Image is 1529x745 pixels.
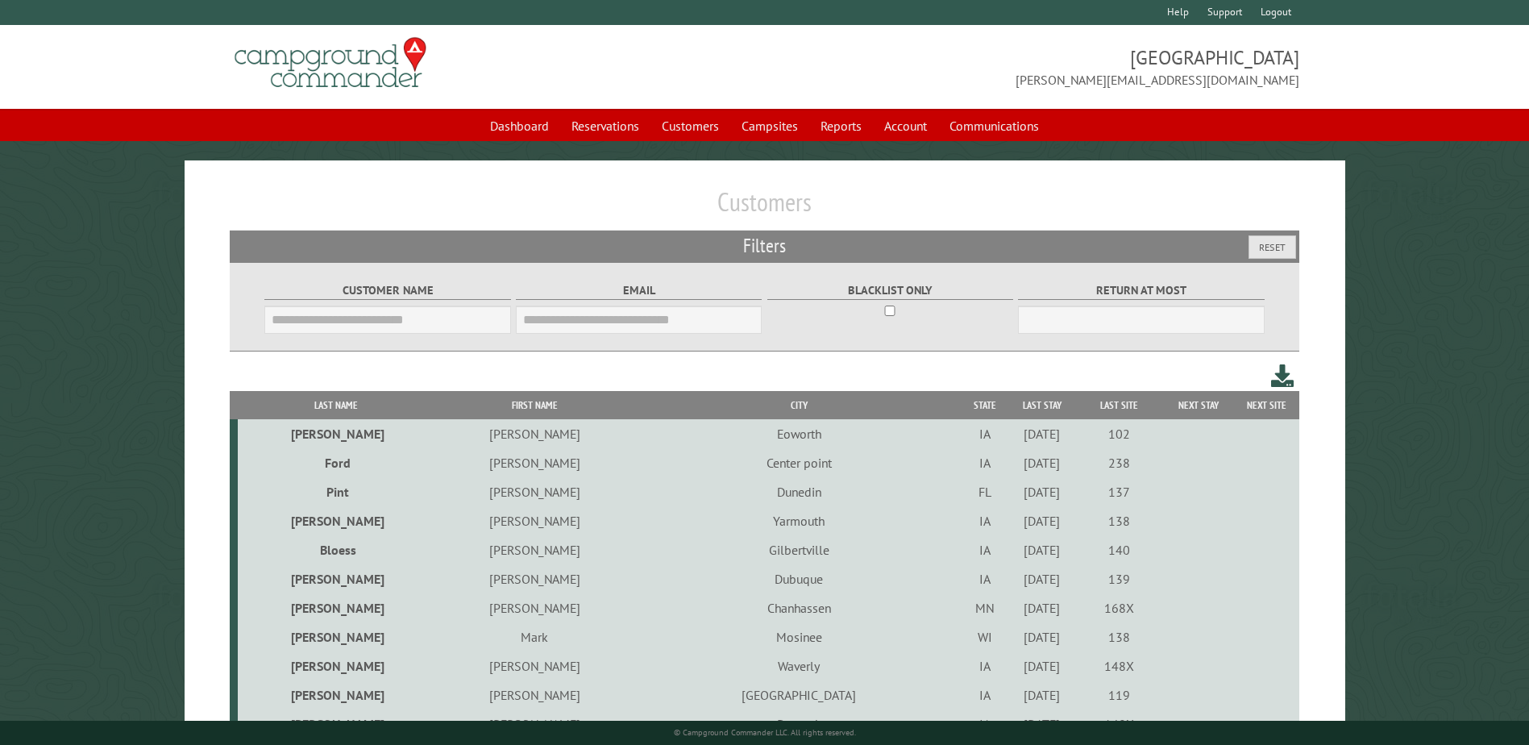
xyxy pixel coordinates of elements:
td: IA [962,710,1007,739]
th: State [962,391,1007,419]
td: Dunedin [635,477,962,506]
td: IA [962,506,1007,535]
td: [PERSON_NAME] [238,419,433,448]
td: 137 [1077,477,1162,506]
div: [DATE] [1010,455,1074,471]
td: 148X [1077,651,1162,680]
th: First Name [434,391,636,419]
a: Dashboard [480,110,559,141]
td: 119 [1077,680,1162,710]
td: [PERSON_NAME] [238,651,433,680]
div: [DATE] [1010,687,1074,703]
td: [PERSON_NAME] [238,564,433,593]
a: Reports [811,110,871,141]
td: [PERSON_NAME] [434,710,636,739]
th: Next Stay [1162,391,1235,419]
td: [PERSON_NAME] [434,651,636,680]
label: Blacklist only [767,281,1013,300]
td: IA [962,564,1007,593]
td: Decorah [635,710,962,739]
td: 140 [1077,535,1162,564]
div: [DATE] [1010,571,1074,587]
td: Mark [434,622,636,651]
td: [PERSON_NAME] [238,593,433,622]
td: IA [962,651,1007,680]
td: [PERSON_NAME] [434,448,636,477]
td: 139 [1077,564,1162,593]
div: [DATE] [1010,542,1074,558]
td: Chanhassen [635,593,962,622]
div: [DATE] [1010,484,1074,500]
small: © Campground Commander LLC. All rights reserved. [674,727,856,738]
td: 102 [1077,419,1162,448]
td: [GEOGRAPHIC_DATA] [635,680,962,710]
h1: Customers [230,186,1298,231]
td: [PERSON_NAME] [434,506,636,535]
td: [PERSON_NAME] [434,419,636,448]
a: Campsites [732,110,808,141]
td: [PERSON_NAME] [434,564,636,593]
td: Eoworth [635,419,962,448]
td: 138 [1077,506,1162,535]
div: [DATE] [1010,513,1074,529]
a: Account [875,110,937,141]
td: IA [962,535,1007,564]
td: Dubuque [635,564,962,593]
td: 168X [1077,593,1162,622]
div: [DATE] [1010,658,1074,674]
th: City [635,391,962,419]
td: Bloess [238,535,433,564]
a: Customers [652,110,729,141]
td: Yarmouth [635,506,962,535]
td: 148X [1077,710,1162,739]
th: Last Name [238,391,433,419]
a: Reservations [562,110,649,141]
td: WI [962,622,1007,651]
td: IA [962,448,1007,477]
td: [PERSON_NAME] [434,593,636,622]
label: Customer Name [264,281,510,300]
a: Download this customer list (.csv) [1271,361,1294,391]
td: Ford [238,448,433,477]
td: [PERSON_NAME] [238,710,433,739]
th: Last Site [1077,391,1162,419]
th: Last Stay [1008,391,1077,419]
div: [DATE] [1010,600,1074,616]
td: [PERSON_NAME] [434,477,636,506]
td: [PERSON_NAME] [238,622,433,651]
td: [PERSON_NAME] [238,680,433,710]
td: [PERSON_NAME] [434,535,636,564]
span: [GEOGRAPHIC_DATA] [PERSON_NAME][EMAIL_ADDRESS][DOMAIN_NAME] [765,44,1299,89]
td: 138 [1077,622,1162,651]
h2: Filters [230,231,1298,261]
td: Mosinee [635,622,962,651]
a: Communications [940,110,1049,141]
label: Return at most [1018,281,1264,300]
img: Campground Commander [230,31,431,94]
td: [PERSON_NAME] [238,506,433,535]
td: IA [962,419,1007,448]
td: FL [962,477,1007,506]
th: Next Site [1235,391,1299,419]
div: [DATE] [1010,426,1074,442]
td: [PERSON_NAME] [434,680,636,710]
td: Waverly [635,651,962,680]
td: Pint [238,477,433,506]
td: MN [962,593,1007,622]
label: Email [516,281,762,300]
td: IA [962,680,1007,710]
div: [DATE] [1010,716,1074,732]
td: Center point [635,448,962,477]
button: Reset [1249,235,1296,259]
td: Gilbertville [635,535,962,564]
td: 238 [1077,448,1162,477]
div: [DATE] [1010,629,1074,645]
